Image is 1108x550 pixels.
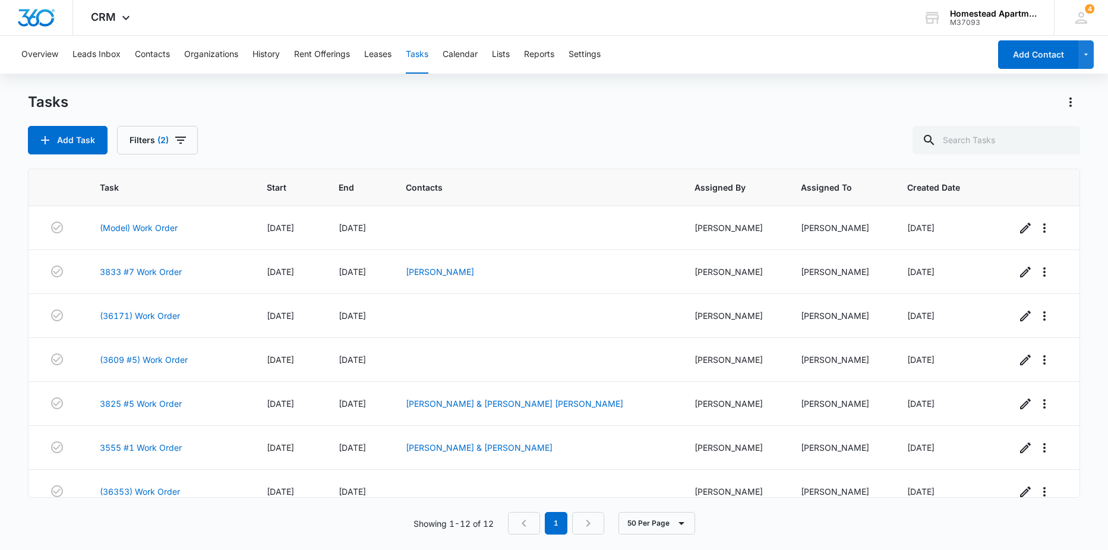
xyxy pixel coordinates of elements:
[695,441,772,454] div: [PERSON_NAME]
[950,18,1037,27] div: account id
[100,265,182,278] a: 3833 #7 Work Order
[406,36,428,74] button: Tasks
[801,222,879,234] div: [PERSON_NAME]
[72,36,121,74] button: Leads Inbox
[339,181,360,194] span: End
[100,181,221,194] span: Task
[100,485,180,498] a: (36353) Work Order
[913,126,1080,154] input: Search Tasks
[695,485,772,498] div: [PERSON_NAME]
[100,309,180,322] a: (36171) Work Order
[28,126,108,154] button: Add Task
[801,397,879,410] div: [PERSON_NAME]
[267,442,294,453] span: [DATE]
[339,355,366,365] span: [DATE]
[801,309,879,322] div: [PERSON_NAME]
[618,512,695,535] button: 50 Per Page
[267,486,294,497] span: [DATE]
[91,11,116,23] span: CRM
[252,36,280,74] button: History
[100,222,178,234] a: (Model) Work Order
[1061,93,1080,112] button: Actions
[267,181,293,194] span: Start
[443,36,478,74] button: Calendar
[267,355,294,365] span: [DATE]
[100,397,182,410] a: 3825 #5 Work Order
[907,311,935,321] span: [DATE]
[907,181,970,194] span: Created Date
[695,265,772,278] div: [PERSON_NAME]
[406,399,623,409] a: [PERSON_NAME] & [PERSON_NAME] [PERSON_NAME]
[339,267,366,277] span: [DATE]
[801,181,861,194] span: Assigned To
[117,126,198,154] button: Filters(2)
[695,397,772,410] div: [PERSON_NAME]
[406,267,474,277] a: [PERSON_NAME]
[413,517,494,530] p: Showing 1-12 of 12
[801,441,879,454] div: [PERSON_NAME]
[907,442,935,453] span: [DATE]
[801,353,879,366] div: [PERSON_NAME]
[21,36,58,74] button: Overview
[569,36,601,74] button: Settings
[801,485,879,498] div: [PERSON_NAME]
[801,265,879,278] div: [PERSON_NAME]
[364,36,392,74] button: Leases
[1085,4,1094,14] div: notifications count
[339,486,366,497] span: [DATE]
[998,40,1078,69] button: Add Contact
[907,399,935,409] span: [DATE]
[907,267,935,277] span: [DATE]
[695,309,772,322] div: [PERSON_NAME]
[492,36,510,74] button: Lists
[508,512,604,535] nav: Pagination
[28,93,68,111] h1: Tasks
[267,267,294,277] span: [DATE]
[184,36,238,74] button: Organizations
[695,222,772,234] div: [PERSON_NAME]
[907,223,935,233] span: [DATE]
[100,441,182,454] a: 3555 #1 Work Order
[907,486,935,497] span: [DATE]
[339,399,366,409] span: [DATE]
[406,181,649,194] span: Contacts
[339,223,366,233] span: [DATE]
[267,223,294,233] span: [DATE]
[545,512,567,535] em: 1
[907,355,935,365] span: [DATE]
[135,36,170,74] button: Contacts
[267,311,294,321] span: [DATE]
[267,399,294,409] span: [DATE]
[339,442,366,453] span: [DATE]
[950,9,1037,18] div: account name
[524,36,554,74] button: Reports
[294,36,350,74] button: Rent Offerings
[406,442,553,453] a: [PERSON_NAME] & [PERSON_NAME]
[100,353,188,366] a: (3609 #5) Work Order
[157,136,169,144] span: (2)
[339,311,366,321] span: [DATE]
[695,353,772,366] div: [PERSON_NAME]
[695,181,755,194] span: Assigned By
[1085,4,1094,14] span: 4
